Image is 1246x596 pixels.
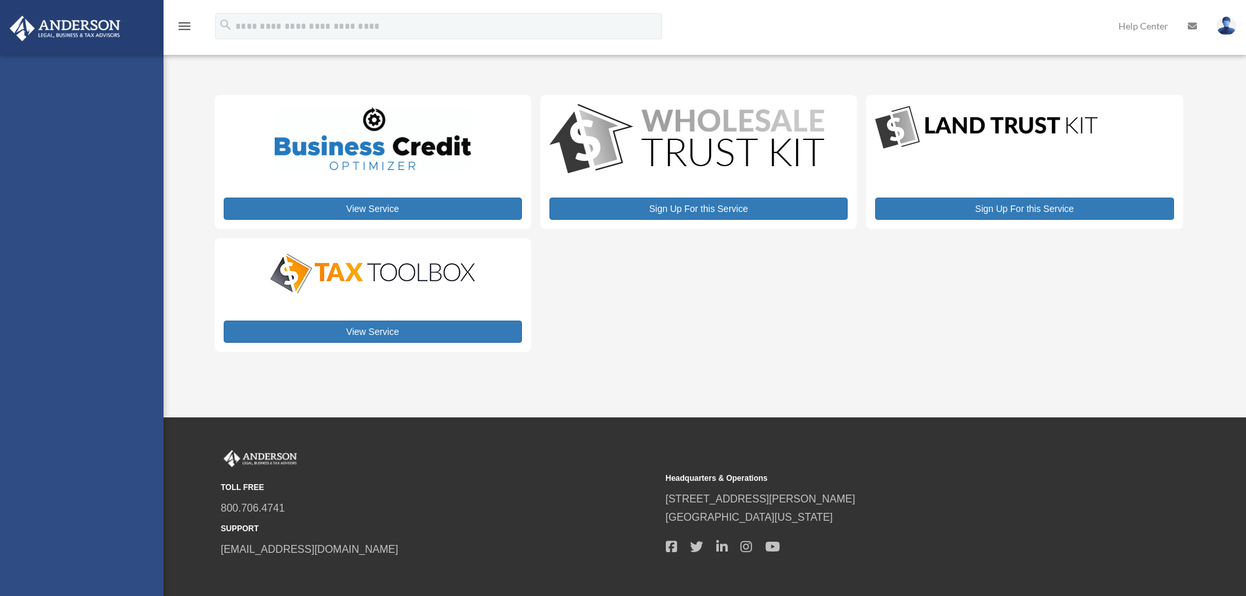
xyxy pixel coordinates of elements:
a: Sign Up For this Service [549,198,848,220]
img: Anderson Advisors Platinum Portal [221,450,300,467]
a: [GEOGRAPHIC_DATA][US_STATE] [666,512,833,523]
a: 800.706.4741 [221,502,285,514]
a: [STREET_ADDRESS][PERSON_NAME] [666,493,856,504]
a: Sign Up For this Service [875,198,1173,220]
a: View Service [224,321,522,343]
small: Headquarters & Operations [666,472,1101,485]
img: WS-Trust-Kit-lgo-1.jpg [549,104,824,177]
i: menu [177,18,192,34]
img: Anderson Advisors Platinum Portal [6,16,124,41]
small: TOLL FREE [221,481,657,495]
img: User Pic [1217,16,1236,35]
img: LandTrust_lgo-1.jpg [875,104,1098,152]
a: menu [177,23,192,34]
i: search [218,18,233,32]
a: View Service [224,198,522,220]
small: SUPPORT [221,522,657,536]
a: [EMAIL_ADDRESS][DOMAIN_NAME] [221,544,398,555]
